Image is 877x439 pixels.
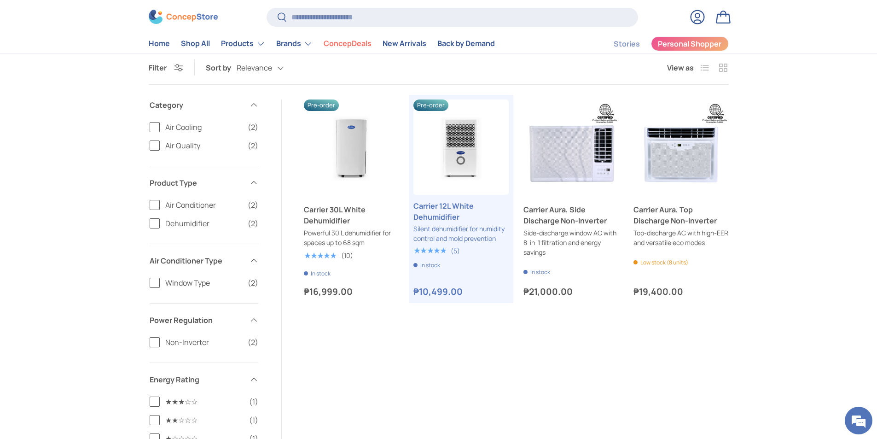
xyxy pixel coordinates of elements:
[249,415,258,426] span: (1)
[150,244,258,277] summary: Air Conditioner Type
[271,35,318,53] summary: Brands
[523,100,619,195] a: Carrier Aura, Side Discharge Non-Inverter
[150,100,244,111] span: Category
[667,62,694,73] span: View as
[150,363,258,396] summary: Energy Rating
[248,277,258,288] span: (2)
[149,10,218,24] img: ConcepStore
[248,122,258,133] span: (2)
[165,415,244,426] span: ★★☆☆☆
[633,100,729,195] a: Carrier Aura, Top Discharge Non-Inverter
[151,5,173,27] div: Minimize live chat window
[304,100,339,111] span: Pre-order
[592,35,729,53] nav: Secondary
[413,100,448,111] span: Pre-order
[165,122,242,133] span: Air Cooling
[150,374,244,385] span: Energy Rating
[633,204,729,226] a: Carrier Aura, Top Discharge Non-Inverter
[5,252,175,284] textarea: Type your message and hit 'Enter'
[437,35,495,53] a: Back by Demand
[165,396,244,407] span: ★★★☆☆
[150,255,244,266] span: Air Conditioner Type
[248,140,258,151] span: (2)
[215,35,271,53] summary: Products
[165,277,242,288] span: Window Type
[523,204,619,226] a: Carrier Aura, Side Discharge Non-Inverter
[324,35,372,53] a: ConcepDeals
[237,64,272,72] span: Relevance
[150,304,258,337] summary: Power Regulation
[165,218,242,229] span: Dehumidifier
[165,337,242,348] span: Non-Inverter
[651,36,729,51] a: Personal Shopper
[53,116,127,209] span: We're online!
[149,35,495,53] nav: Primary
[181,35,210,53] a: Shop All
[149,35,170,53] a: Home
[304,204,399,226] a: Carrier 30L White Dehumidifier
[150,166,258,199] summary: Product Type
[248,199,258,211] span: (2)
[237,60,302,76] button: Relevance
[304,100,399,195] a: Carrier 30L White Dehumidifier
[165,140,242,151] span: Air Quality
[413,100,509,195] a: Carrier 12L White Dehumidifier
[150,315,244,326] span: Power Regulation
[383,35,426,53] a: New Arrivals
[614,35,640,53] a: Stories
[413,200,509,222] a: Carrier 12L White Dehumidifier
[658,41,721,48] span: Personal Shopper
[149,63,183,73] button: Filter
[149,63,167,73] span: Filter
[206,62,237,73] label: Sort by
[150,177,244,188] span: Product Type
[150,88,258,122] summary: Category
[248,218,258,229] span: (2)
[165,199,242,211] span: Air Conditioner
[248,337,258,348] span: (2)
[249,396,258,407] span: (1)
[48,52,155,64] div: Chat with us now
